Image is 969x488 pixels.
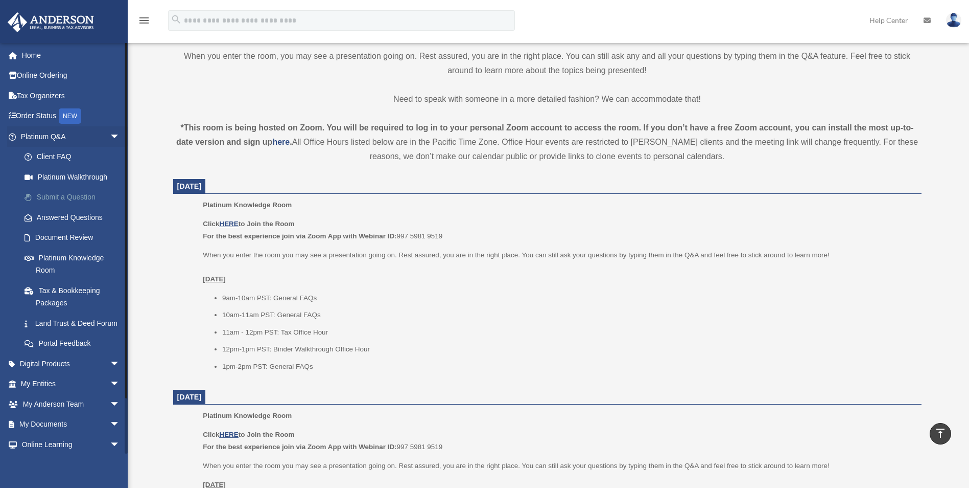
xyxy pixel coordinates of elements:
i: vertical_align_top [934,427,947,439]
b: For the best experience join via Zoom App with Webinar ID: [203,443,396,451]
p: Need to speak with someone in a more detailed fashion? We can accommodate that! [173,92,921,106]
a: vertical_align_top [930,423,951,445]
li: 10am-11am PST: General FAQs [222,309,914,321]
a: Land Trust & Deed Forum [14,313,135,334]
img: User Pic [946,13,961,28]
a: Platinum Knowledge Room [14,248,130,280]
a: Document Review [14,228,135,248]
a: Home [7,45,135,65]
p: When you enter the room, you may see a presentation going on. Rest assured, you are in the right ... [173,49,921,78]
a: My Anderson Teamarrow_drop_down [7,394,135,414]
a: Tax Organizers [7,85,135,106]
strong: . [290,138,292,146]
a: Portal Feedback [14,334,135,354]
span: Platinum Knowledge Room [203,201,292,209]
p: When you enter the room you may see a presentation going on. Rest assured, you are in the right p... [203,460,914,472]
li: 12pm-1pm PST: Binder Walkthrough Office Hour [222,343,914,356]
span: arrow_drop_down [110,374,130,395]
a: Platinum Q&Aarrow_drop_down [7,126,135,147]
strong: *This room is being hosted on Zoom. You will be required to log in to your personal Zoom account ... [176,123,914,146]
a: Order StatusNEW [7,106,135,127]
span: arrow_drop_down [110,414,130,435]
span: arrow_drop_down [110,353,130,374]
b: Click to Join the Room [203,220,294,228]
a: My Entitiesarrow_drop_down [7,374,135,394]
i: menu [138,14,150,27]
b: For the best experience join via Zoom App with Webinar ID: [203,232,396,240]
a: Digital Productsarrow_drop_down [7,353,135,374]
div: All Office Hours listed below are in the Pacific Time Zone. Office Hour events are restricted to ... [173,121,921,164]
span: Platinum Knowledge Room [203,412,292,419]
p: 997 5981 9519 [203,218,914,242]
li: 9am-10am PST: General FAQs [222,292,914,304]
p: 997 5981 9519 [203,429,914,453]
u: [DATE] [203,275,226,283]
img: Anderson Advisors Platinum Portal [5,12,97,32]
span: arrow_drop_down [110,126,130,147]
span: [DATE] [177,182,202,190]
a: HERE [219,220,238,228]
a: Online Learningarrow_drop_down [7,434,135,455]
b: Click to Join the Room [203,431,294,438]
a: Online Ordering [7,65,135,86]
a: Tax & Bookkeeping Packages [14,280,135,313]
a: Submit a Question [14,187,135,208]
span: [DATE] [177,393,202,401]
a: Client FAQ [14,147,135,167]
a: Platinum Walkthrough [14,167,135,187]
div: NEW [59,108,81,124]
a: here [272,138,290,146]
li: 1pm-2pm PST: General FAQs [222,361,914,373]
span: arrow_drop_down [110,434,130,455]
a: HERE [219,431,238,438]
a: menu [138,18,150,27]
li: 11am - 12pm PST: Tax Office Hour [222,326,914,339]
p: When you enter the room you may see a presentation going on. Rest assured, you are in the right p... [203,249,914,285]
a: My Documentsarrow_drop_down [7,414,135,435]
span: arrow_drop_down [110,394,130,415]
i: search [171,14,182,25]
a: Answered Questions [14,207,135,228]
